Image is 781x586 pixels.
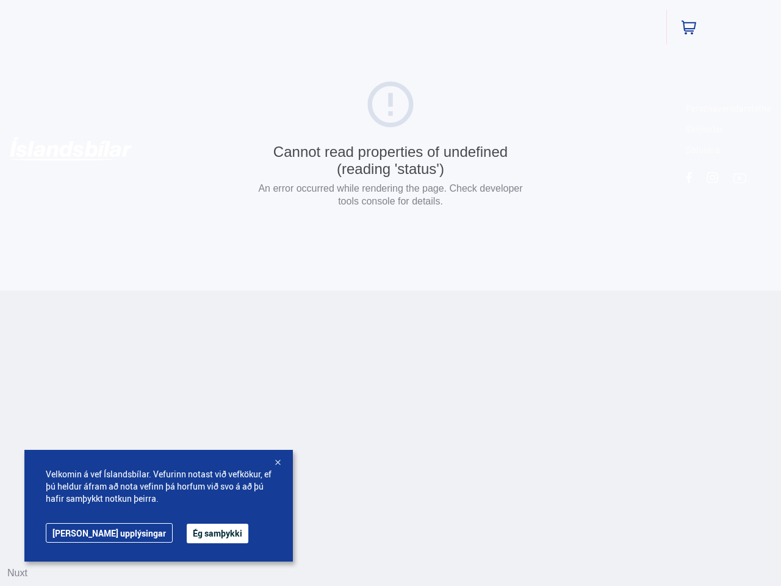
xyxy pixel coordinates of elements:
a: [PERSON_NAME] upplýsingar [46,523,173,543]
button: Ég samþykki [187,524,248,543]
span: Velkomin á vef Íslandsbílar. Vefurinn notast við vefkökur, ef þú heldur áfram að nota vefinn þá h... [46,468,272,505]
a: Persónuverndarstefna [686,103,771,114]
a: Nuxt [7,568,27,578]
div: Cannot read properties of undefined (reading 'status') [253,143,528,177]
a: Söluskrá [686,144,720,156]
a: Skilmalar [686,123,723,135]
p: An error occurred while rendering the page. Check developer tools console for details. [253,182,528,208]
